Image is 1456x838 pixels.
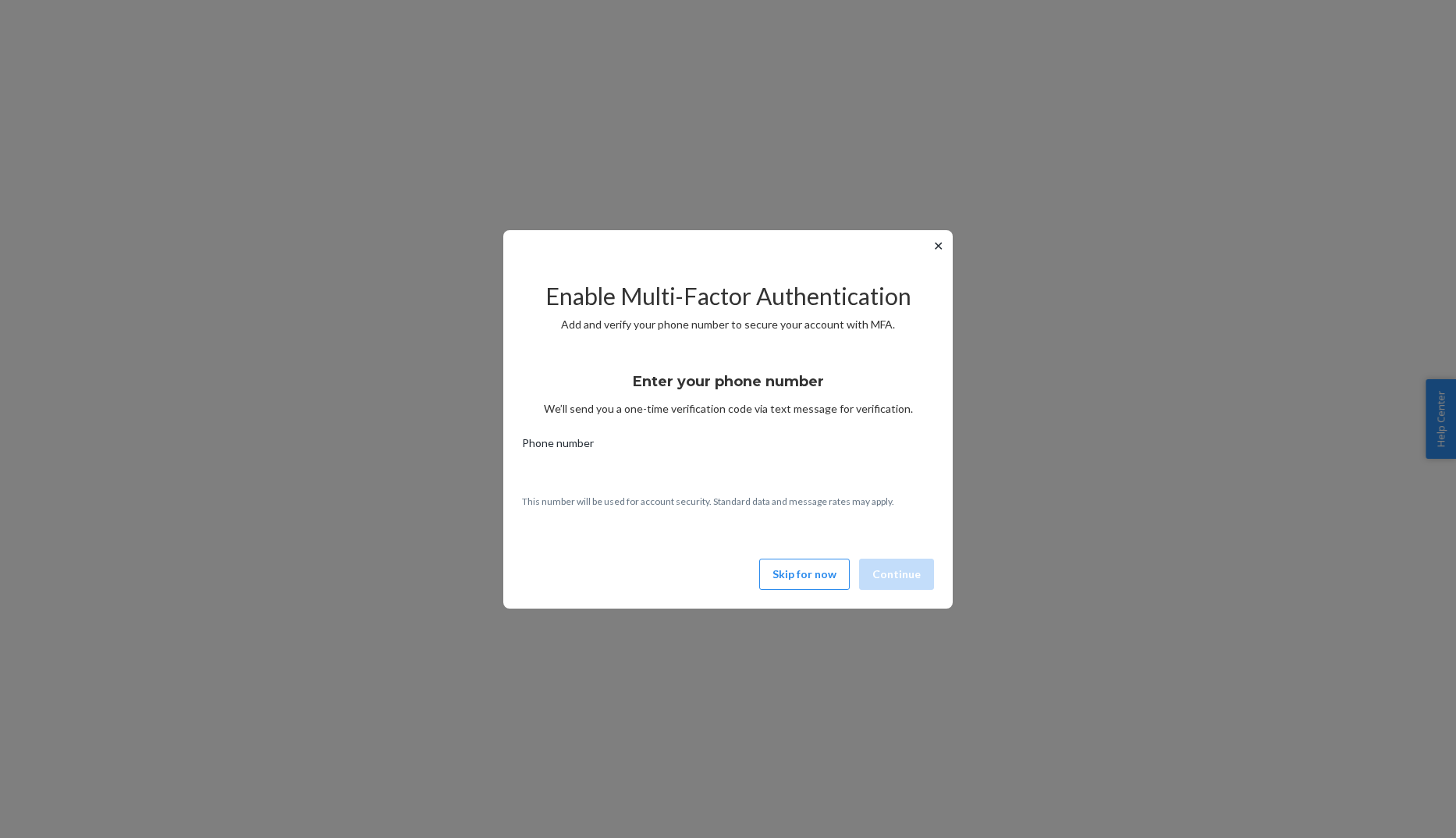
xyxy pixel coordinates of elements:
[633,371,824,392] h3: Enter your phone number
[859,559,934,590] button: Continue
[522,435,594,457] span: Phone number
[522,359,934,417] div: We’ll send you a one-time verification code via text message for verification.
[522,283,934,309] h2: Enable Multi-Factor Authentication
[522,495,934,508] p: This number will be used for account security. Standard data and message rates may apply.
[522,317,934,332] p: Add and verify your phone number to secure your account with MFA.
[930,236,946,255] button: ✕
[759,559,850,590] button: Skip for now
